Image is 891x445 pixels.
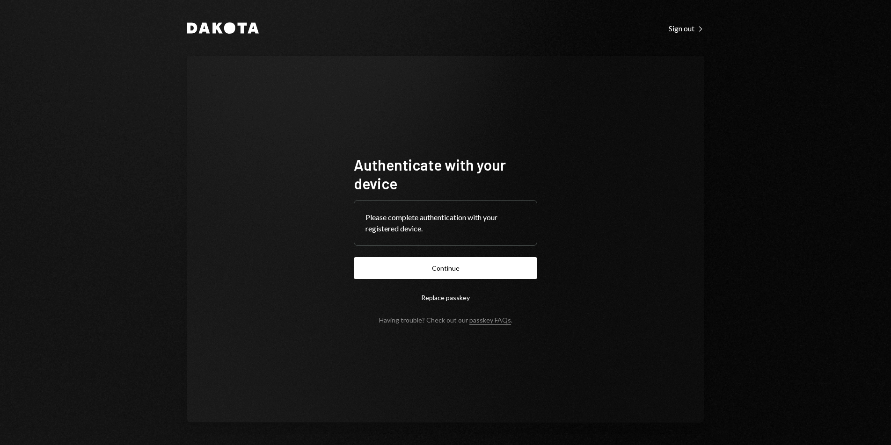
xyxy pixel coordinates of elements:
[469,316,511,325] a: passkey FAQs
[354,287,537,309] button: Replace passkey
[365,212,526,234] div: Please complete authentication with your registered device.
[669,23,704,33] a: Sign out
[354,257,537,279] button: Continue
[379,316,512,324] div: Having trouble? Check out our .
[354,155,537,193] h1: Authenticate with your device
[669,24,704,33] div: Sign out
